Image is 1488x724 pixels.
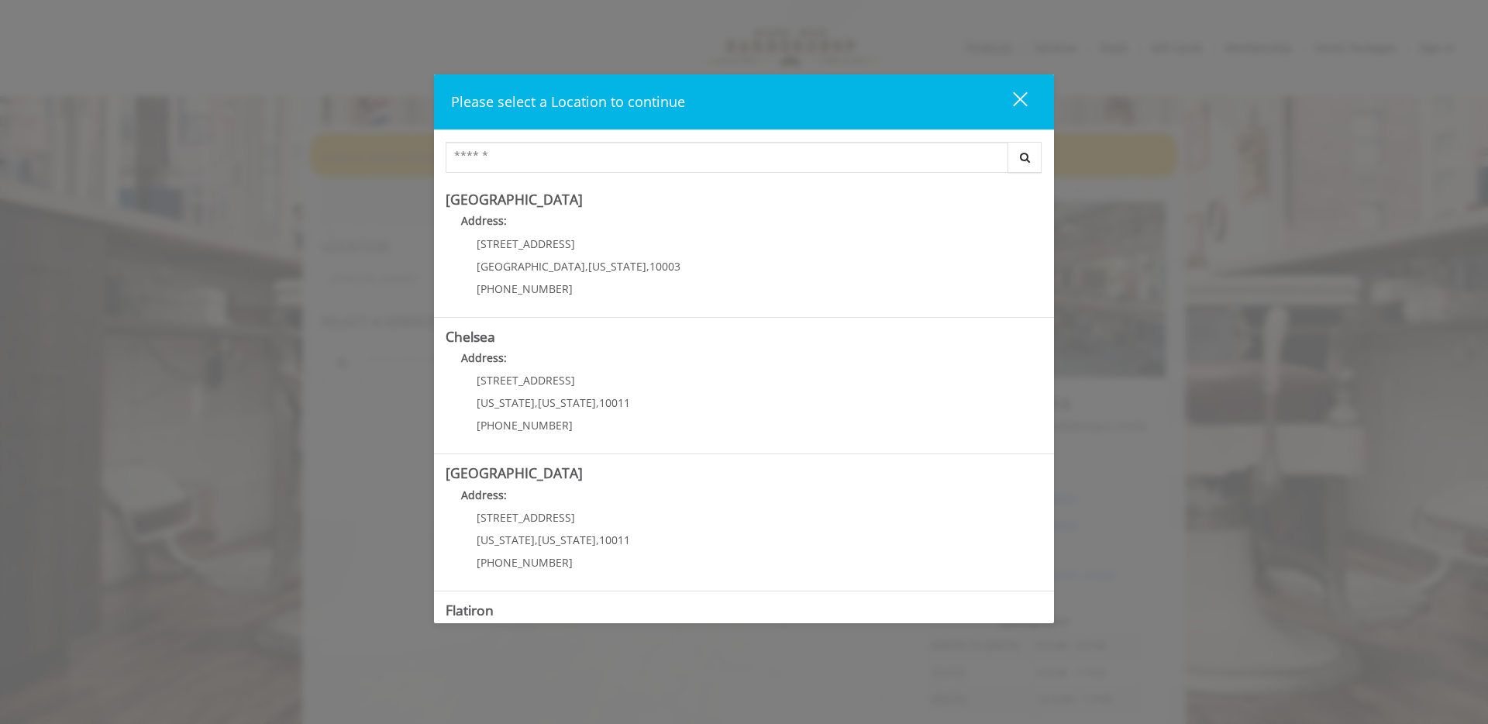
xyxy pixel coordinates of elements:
span: [US_STATE] [538,533,596,547]
i: Search button [1016,152,1034,163]
b: Flatiron [446,601,494,619]
b: Address: [461,488,507,502]
input: Search Center [446,142,1008,173]
span: , [596,395,599,410]
span: , [596,533,599,547]
b: Address: [461,350,507,365]
span: 10003 [649,259,680,274]
b: Address: [461,213,507,228]
span: [STREET_ADDRESS] [477,236,575,251]
span: [PHONE_NUMBER] [477,418,573,433]
span: [US_STATE] [477,533,535,547]
div: Center Select [446,142,1042,181]
div: close dialog [995,91,1026,114]
span: [US_STATE] [477,395,535,410]
b: [GEOGRAPHIC_DATA] [446,190,583,209]
span: , [535,533,538,547]
span: [STREET_ADDRESS] [477,510,575,525]
span: , [646,259,649,274]
span: [PHONE_NUMBER] [477,555,573,570]
span: [PHONE_NUMBER] [477,281,573,296]
span: [GEOGRAPHIC_DATA] [477,259,585,274]
button: close dialog [984,86,1037,118]
span: [STREET_ADDRESS] [477,373,575,388]
span: Please select a Location to continue [451,92,685,111]
b: Chelsea [446,327,495,346]
span: 10011 [599,533,630,547]
span: 10011 [599,395,630,410]
span: [US_STATE] [538,395,596,410]
b: [GEOGRAPHIC_DATA] [446,464,583,482]
span: [US_STATE] [588,259,646,274]
span: , [535,395,538,410]
span: , [585,259,588,274]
